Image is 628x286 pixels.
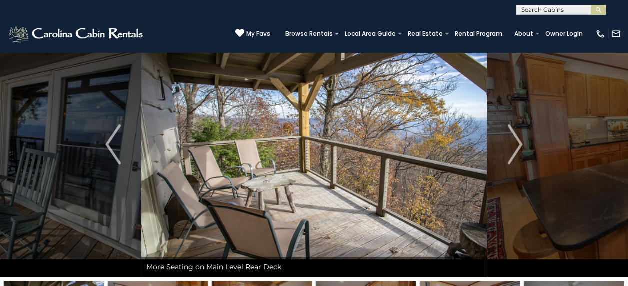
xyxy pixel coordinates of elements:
[340,27,401,41] a: Local Area Guide
[280,27,338,41] a: Browse Rentals
[507,124,522,164] img: arrow
[235,28,270,39] a: My Favs
[611,29,621,39] img: mail-regular-white.png
[450,27,507,41] a: Rental Program
[540,27,588,41] a: Owner Login
[509,27,538,41] a: About
[85,12,141,277] button: Previous
[403,27,448,41] a: Real Estate
[487,12,543,277] button: Next
[105,124,120,164] img: arrow
[7,24,146,44] img: White-1-2.png
[141,257,487,277] div: More Seating on Main Level Rear Deck
[595,29,605,39] img: phone-regular-white.png
[246,29,270,38] span: My Favs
